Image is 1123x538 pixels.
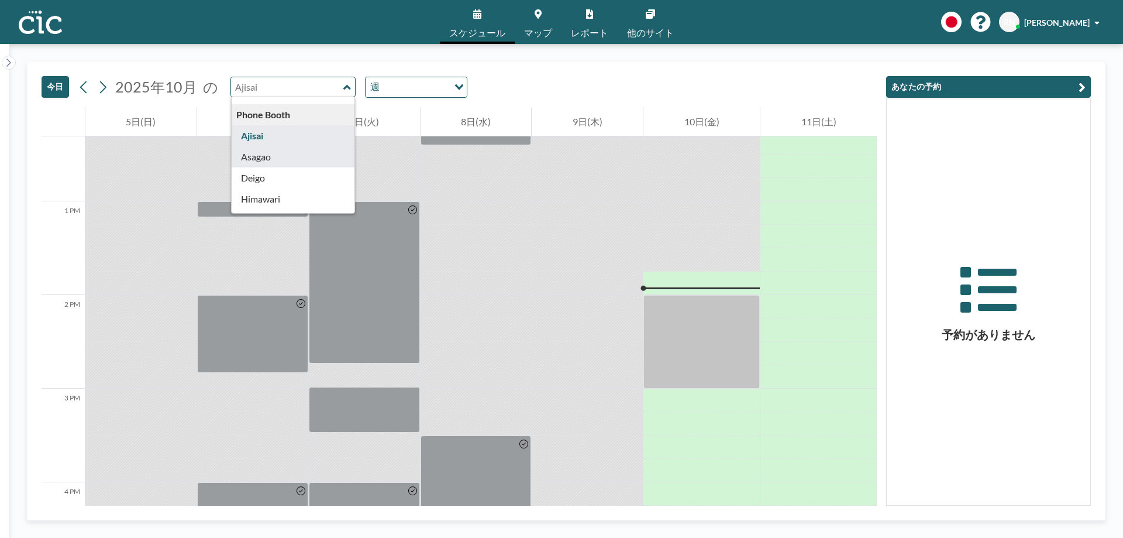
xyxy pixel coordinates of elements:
[366,77,467,97] div: Search for option
[421,107,532,136] div: 8日(水)
[760,107,877,136] div: 11日(土)
[524,28,552,37] span: マップ
[309,107,420,136] div: 7日(火)
[42,108,85,201] div: 12 PM
[532,107,643,136] div: 9日(木)
[571,28,608,37] span: レポート
[383,80,447,95] input: Search for option
[115,78,197,95] span: 2025年10月
[368,80,382,95] span: 週
[85,107,197,136] div: 5日(日)
[232,167,355,189] div: Deigo
[232,125,355,146] div: Ajisai
[42,201,85,295] div: 1 PM
[231,77,343,97] input: Ajisai
[449,28,505,37] span: スケジュール
[232,189,355,210] div: Himawari
[203,78,218,96] span: の
[887,327,1090,342] h3: 予約がありません
[42,295,85,389] div: 2 PM
[42,389,85,482] div: 3 PM
[886,76,1091,98] button: あなたの予約
[627,28,674,37] span: 他のサイト
[197,107,308,136] div: 6日(月)
[1024,18,1090,28] span: [PERSON_NAME]
[1004,17,1015,28] span: RN
[19,11,62,34] img: organization-logo
[643,107,760,136] div: 10日(金)
[232,146,355,167] div: Asagao
[42,76,69,98] button: 今日
[232,104,355,125] div: Phone Booth
[232,210,355,231] div: Kikyo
